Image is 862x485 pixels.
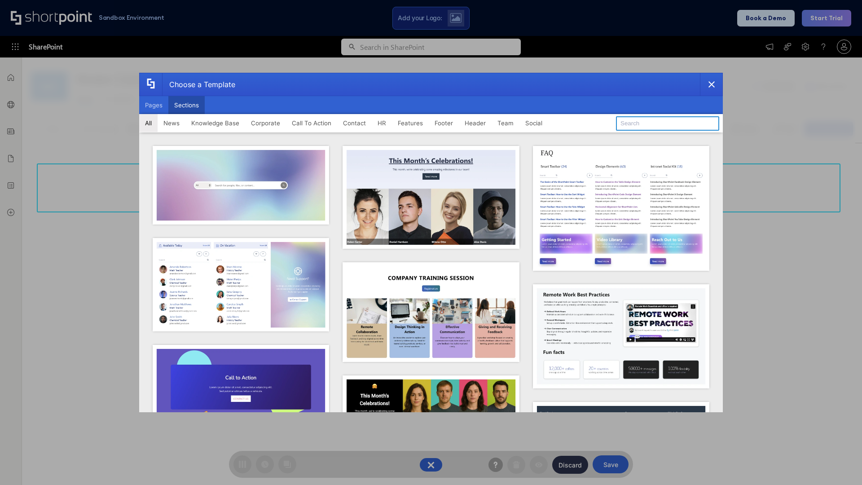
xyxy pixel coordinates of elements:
[245,114,286,132] button: Corporate
[492,114,519,132] button: Team
[372,114,392,132] button: HR
[392,114,429,132] button: Features
[139,96,168,114] button: Pages
[616,116,719,131] input: Search
[185,114,245,132] button: Knowledge Base
[429,114,459,132] button: Footer
[337,114,372,132] button: Contact
[158,114,185,132] button: News
[168,96,205,114] button: Sections
[700,381,862,485] iframe: Chat Widget
[286,114,337,132] button: Call To Action
[459,114,492,132] button: Header
[519,114,548,132] button: Social
[139,73,723,412] div: template selector
[139,114,158,132] button: All
[162,73,235,96] div: Choose a Template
